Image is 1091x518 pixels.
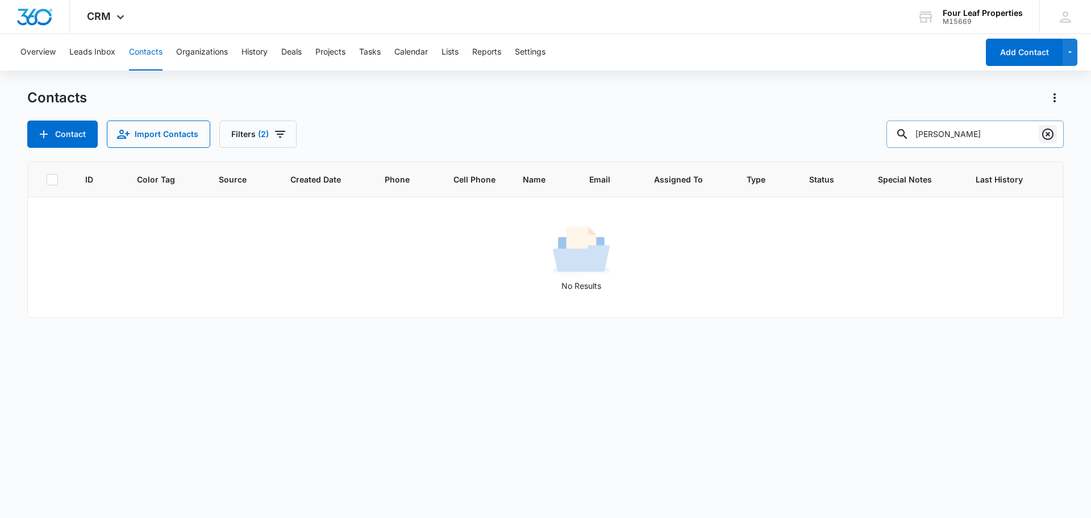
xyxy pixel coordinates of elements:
[315,34,345,71] button: Projects
[281,34,302,71] button: Deals
[129,34,163,71] button: Contacts
[258,130,269,138] span: (2)
[176,34,228,71] button: Organizations
[87,10,111,22] span: CRM
[241,34,268,71] button: History
[878,173,932,185] span: Special Notes
[385,173,410,185] span: Phone
[589,173,610,185] span: Email
[359,34,381,71] button: Tasks
[290,173,341,185] span: Created Date
[27,89,87,106] h1: Contacts
[654,173,703,185] span: Assigned To
[1039,125,1057,143] button: Clear
[472,34,501,71] button: Reports
[219,173,247,185] span: Source
[809,173,834,185] span: Status
[137,173,175,185] span: Color Tag
[69,34,115,71] button: Leads Inbox
[1046,89,1064,107] button: Actions
[523,173,545,185] span: Name
[515,34,545,71] button: Settings
[27,121,98,148] button: Add Contact
[20,34,56,71] button: Overview
[943,9,1023,18] div: account name
[453,173,495,185] span: Cell Phone
[219,121,297,148] button: Filters
[747,173,765,185] span: Type
[553,223,610,280] img: No Results
[986,39,1063,66] button: Add Contact
[976,173,1023,185] span: Last History
[442,34,459,71] button: Lists
[886,121,1064,148] input: Search Contacts
[85,173,93,185] span: ID
[943,18,1023,26] div: account id
[394,34,428,71] button: Calendar
[107,121,210,148] button: Import Contacts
